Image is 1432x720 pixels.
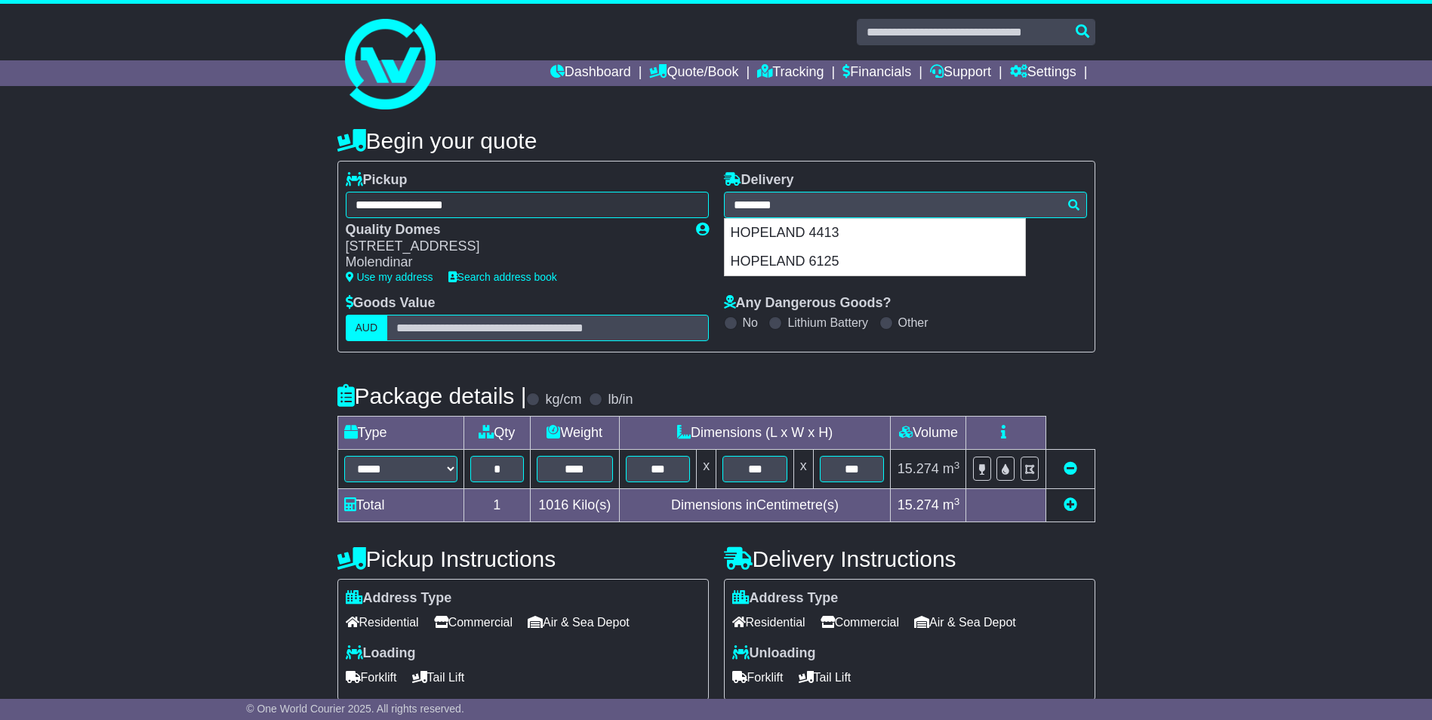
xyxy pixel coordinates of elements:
span: 1016 [538,497,568,512]
td: Weight [530,417,619,450]
span: 15.274 [898,497,939,512]
td: Volume [891,417,966,450]
h4: Begin your quote [337,128,1095,153]
span: Commercial [821,611,899,634]
a: Remove this item [1064,461,1077,476]
a: Add new item [1064,497,1077,512]
span: m [943,461,960,476]
a: Search address book [448,271,557,283]
label: Pickup [346,172,408,189]
label: Other [898,315,928,330]
div: HOPELAND 4413 [725,219,1025,248]
sup: 3 [954,496,960,507]
span: 15.274 [898,461,939,476]
td: x [793,450,813,489]
a: Financials [842,60,911,86]
span: Residential [732,611,805,634]
td: 1 [463,489,530,522]
span: Tail Lift [799,666,852,689]
h4: Package details | [337,383,527,408]
td: Qty [463,417,530,450]
h4: Delivery Instructions [724,546,1095,571]
span: © One World Courier 2025. All rights reserved. [246,703,464,715]
a: Support [930,60,991,86]
td: x [697,450,716,489]
label: No [743,315,758,330]
div: HOPELAND 6125 [725,248,1025,276]
span: Forklift [732,666,784,689]
div: Molendinar [346,254,681,271]
span: Air & Sea Depot [914,611,1016,634]
label: Lithium Battery [787,315,868,330]
td: Kilo(s) [530,489,619,522]
sup: 3 [954,460,960,471]
label: Unloading [732,645,816,662]
label: Any Dangerous Goods? [724,295,892,312]
span: Forklift [346,666,397,689]
h4: Pickup Instructions [337,546,709,571]
div: Quality Domes [346,222,681,238]
span: Air & Sea Depot [528,611,630,634]
td: Dimensions (L x W x H) [619,417,891,450]
label: AUD [346,315,388,341]
td: Dimensions in Centimetre(s) [619,489,891,522]
a: Dashboard [550,60,631,86]
div: [STREET_ADDRESS] [346,238,681,255]
span: Tail Lift [412,666,465,689]
span: m [943,497,960,512]
span: Commercial [434,611,513,634]
label: Delivery [724,172,794,189]
label: lb/in [608,392,633,408]
label: Loading [346,645,416,662]
td: Total [337,489,463,522]
td: Type [337,417,463,450]
a: Settings [1010,60,1076,86]
a: Use my address [346,271,433,283]
a: Quote/Book [649,60,738,86]
label: Goods Value [346,295,436,312]
span: Residential [346,611,419,634]
label: kg/cm [545,392,581,408]
label: Address Type [732,590,839,607]
a: Tracking [757,60,824,86]
label: Address Type [346,590,452,607]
